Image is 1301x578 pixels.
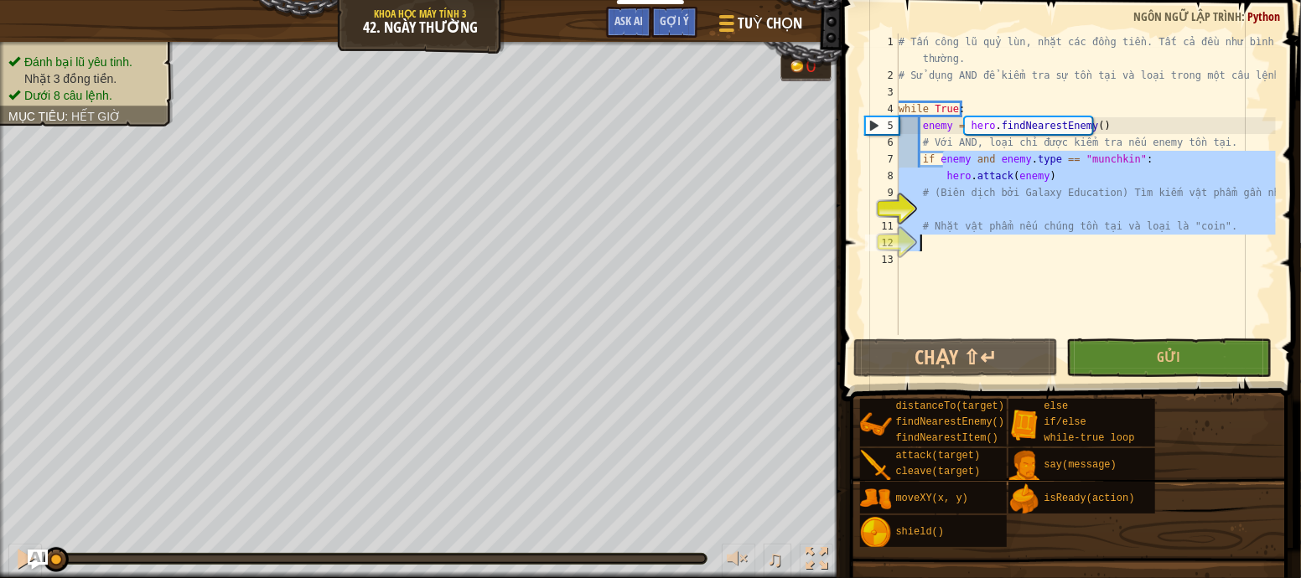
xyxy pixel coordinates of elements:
div: 1 [865,34,899,67]
span: moveXY(x, y) [896,493,968,504]
button: Tùy chỉnh âm lượng [722,544,755,578]
span: Mục tiêu [8,110,65,123]
button: Ask AI [606,7,651,38]
span: Gửi [1157,348,1180,366]
span: Python [1247,8,1280,24]
img: portrait.png [860,483,892,515]
span: distanceTo(target) [896,400,1005,412]
span: Ask AI [614,13,643,28]
span: Hết giờ [71,110,121,123]
li: Nhặt 3 đồng tiền. [8,70,161,87]
div: 0 [806,57,823,75]
span: Gợi ý [660,13,689,28]
span: while-true loop [1044,432,1135,444]
div: 5 [866,117,899,134]
img: portrait.png [860,450,892,482]
img: portrait.png [860,517,892,549]
span: attack(target) [896,450,981,462]
div: 11 [865,218,899,235]
button: ♫ [764,544,792,578]
span: findNearestItem() [896,432,998,444]
div: 7 [865,151,899,168]
span: Nhặt 3 đồng tiền. [24,72,117,85]
div: 6 [865,134,899,151]
img: portrait.png [860,409,892,441]
button: Ctrl + P: Pause [8,544,42,578]
button: Bật tắt chế độ toàn màn hình [800,544,833,578]
span: cleave(target) [896,466,981,477]
button: Tuỳ chọn [706,7,812,46]
button: Gửi [1066,338,1271,377]
li: Đánh bại lũ yêu tinh. [8,54,161,70]
button: Chạy ⇧↵ [853,338,1058,377]
span: ♫ [767,546,784,571]
img: portrait.png [1008,450,1040,482]
span: findNearestEnemy() [896,416,1005,428]
div: 3 [865,84,899,101]
div: 2 [865,67,899,84]
span: : [1241,8,1247,24]
button: Ask AI [28,550,48,570]
div: 10 [865,201,899,218]
div: 13 [865,251,899,268]
span: else [1044,400,1069,412]
div: 8 [865,168,899,184]
div: 12 [865,235,899,251]
img: portrait.png [1008,409,1040,441]
img: portrait.png [1008,483,1040,515]
span: if/else [1044,416,1086,428]
span: Đánh bại lũ yêu tinh. [24,55,132,69]
span: Tuỳ chọn [738,13,802,34]
li: Dưới 8 câu lệnh. [8,87,161,104]
div: 9 [865,184,899,201]
span: : [65,110,71,123]
div: 4 [865,101,899,117]
span: Ngôn ngữ lập trình [1133,8,1241,24]
span: shield() [896,526,945,538]
span: Dưới 8 câu lệnh. [24,89,112,102]
span: say(message) [1044,459,1117,471]
div: Team 'humans' has 0 gold. [780,52,832,81]
span: isReady(action) [1044,493,1135,504]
